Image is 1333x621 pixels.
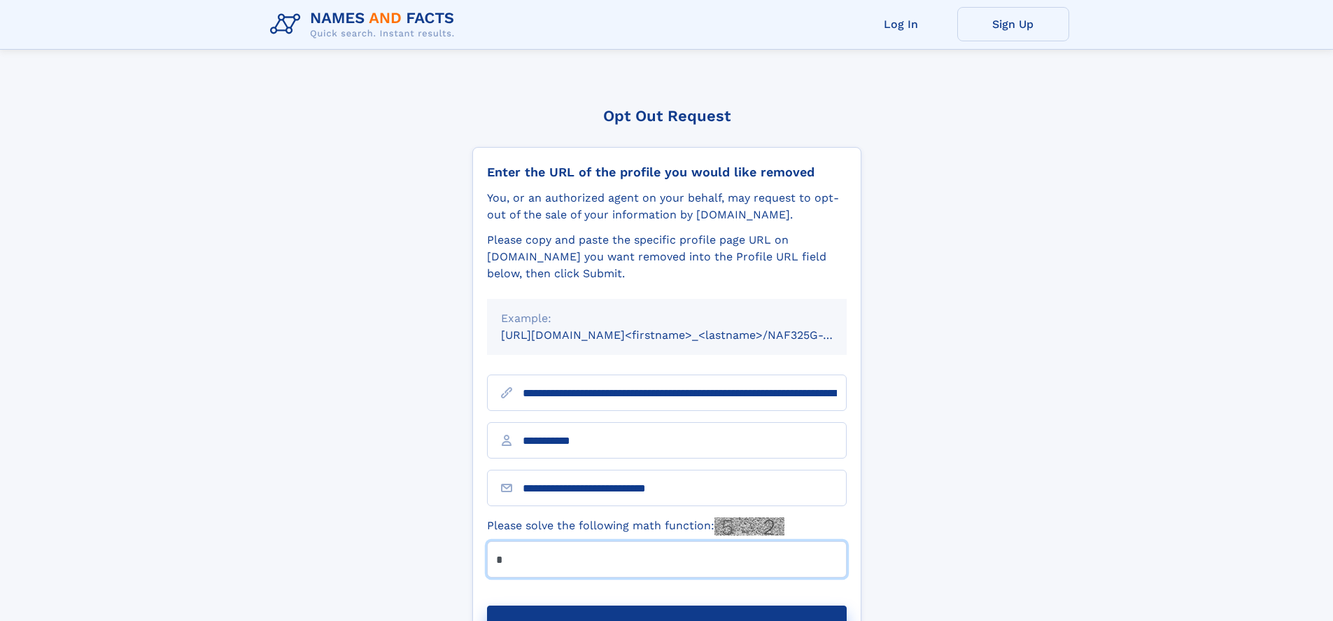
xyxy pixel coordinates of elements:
small: [URL][DOMAIN_NAME]<firstname>_<lastname>/NAF325G-xxxxxxxx [501,328,873,342]
div: Please copy and paste the specific profile page URL on [DOMAIN_NAME] you want removed into the Pr... [487,232,847,282]
a: Log In [845,7,957,41]
div: Enter the URL of the profile you would like removed [487,165,847,180]
img: Logo Names and Facts [265,6,466,43]
a: Sign Up [957,7,1069,41]
div: Opt Out Request [472,107,861,125]
div: You, or an authorized agent on your behalf, may request to opt-out of the sale of your informatio... [487,190,847,223]
div: Example: [501,310,833,327]
label: Please solve the following math function: [487,517,784,536]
